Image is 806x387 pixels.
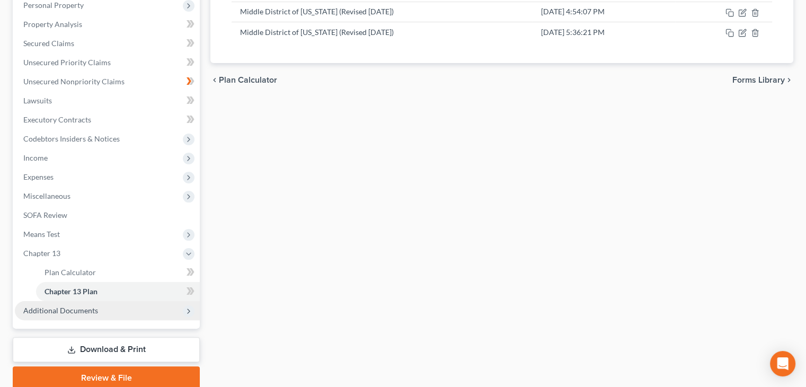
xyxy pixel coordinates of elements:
[732,76,793,84] button: Forms Library chevron_right
[13,337,200,362] a: Download & Print
[23,96,52,105] span: Lawsuits
[23,172,54,181] span: Expenses
[23,58,111,67] span: Unsecured Priority Claims
[210,76,277,84] button: chevron_left Plan Calculator
[23,191,70,200] span: Miscellaneous
[23,230,60,239] span: Means Test
[23,249,60,258] span: Chapter 13
[732,76,785,84] span: Forms Library
[36,282,200,301] a: Chapter 13 Plan
[15,110,200,129] a: Executory Contracts
[23,20,82,29] span: Property Analysis
[23,1,84,10] span: Personal Property
[219,76,277,84] span: Plan Calculator
[785,76,793,84] i: chevron_right
[45,268,96,277] span: Plan Calculator
[770,351,795,376] div: Open Intercom Messenger
[36,263,200,282] a: Plan Calculator
[23,134,120,143] span: Codebtors Insiders & Notices
[23,210,67,219] span: SOFA Review
[45,287,98,296] span: Chapter 13 Plan
[23,39,74,48] span: Secured Claims
[23,306,98,315] span: Additional Documents
[15,53,200,72] a: Unsecured Priority Claims
[533,22,675,42] td: [DATE] 5:36:21 PM
[23,153,48,162] span: Income
[23,115,91,124] span: Executory Contracts
[15,206,200,225] a: SOFA Review
[15,72,200,91] a: Unsecured Nonpriority Claims
[15,15,200,34] a: Property Analysis
[15,91,200,110] a: Lawsuits
[232,22,533,42] td: Middle District of [US_STATE] (Revised [DATE])
[232,2,533,22] td: Middle District of [US_STATE] (Revised [DATE])
[533,2,675,22] td: [DATE] 4:54:07 PM
[23,77,125,86] span: Unsecured Nonpriority Claims
[15,34,200,53] a: Secured Claims
[210,76,219,84] i: chevron_left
